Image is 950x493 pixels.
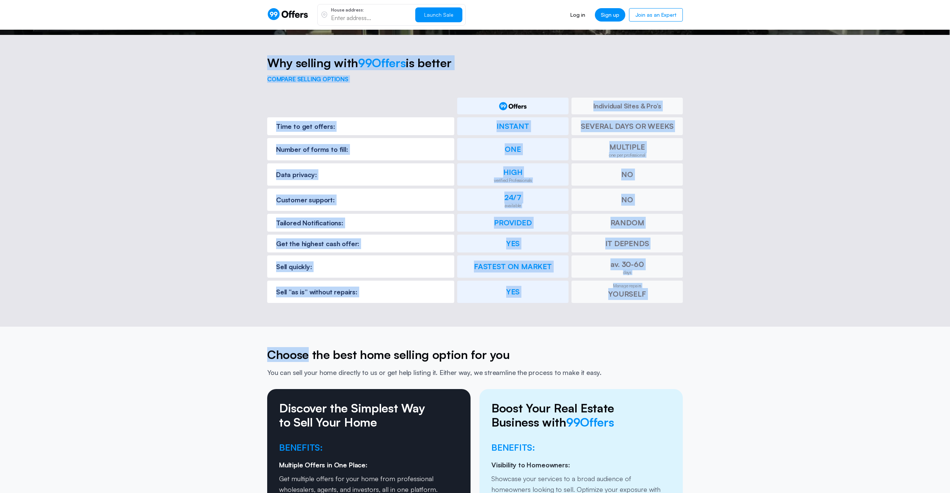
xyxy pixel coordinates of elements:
[267,235,454,252] td: Get the highest cash offer:
[593,102,661,110] span: Individual Sites & Pro’s
[571,163,683,186] td: NO
[267,117,454,135] td: Time to get offers:
[457,235,569,252] td: YES
[574,270,680,275] small: days
[460,203,566,208] small: available
[457,117,569,135] td: Instant
[629,8,683,22] a: Join as an Expert
[279,441,459,454] p: Benefits:
[571,189,683,211] td: NO
[267,56,683,70] h5: Why selling with is better
[424,12,453,18] span: Launch Sale
[267,214,454,232] td: Tailored Notifications:
[574,153,680,157] small: one per professional
[460,178,566,183] small: verified Professionals
[415,7,462,22] button: Launch Sale
[571,138,683,160] td: Multiple
[267,281,454,303] td: Sell “as is” without repairs:
[571,235,683,252] td: It Depends
[267,347,683,362] h5: Choose the best home selling option for you
[566,415,614,430] span: 99Offers
[358,55,406,70] span: 99Offers
[574,284,680,288] small: Manage repairs
[457,255,569,278] td: fastest on market
[267,76,683,83] p: compare selling options
[279,460,459,470] p: Multiple Offers in One Place:
[331,14,409,22] input: Enter address...
[571,117,683,135] td: Several days or weeks
[564,8,591,22] a: Log in
[457,281,569,303] td: YES
[457,189,569,211] td: 24/7
[267,255,454,278] td: Sell quickly:
[457,163,569,186] td: High
[491,460,671,470] p: Visibility to Homeowners:
[267,368,683,377] p: You can sell your home directly to us or get help listing it. Either way, we streamline the proce...
[267,163,454,186] td: Data privacy:
[457,214,569,232] td: Provided
[571,281,683,303] td: YOURSELF
[491,441,671,454] p: Benefits:
[571,255,683,278] td: av. 30-60
[491,401,640,430] h3: Boost Your Real Estate Business with
[267,189,454,211] td: Customer support:
[267,138,454,160] td: Number of forms to fill:
[331,8,409,12] p: House address:
[571,214,683,232] td: Random
[457,138,569,160] td: ONE
[279,401,427,430] h3: Discover the Simplest Way to Sell Your Home
[595,8,625,22] a: Sign up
